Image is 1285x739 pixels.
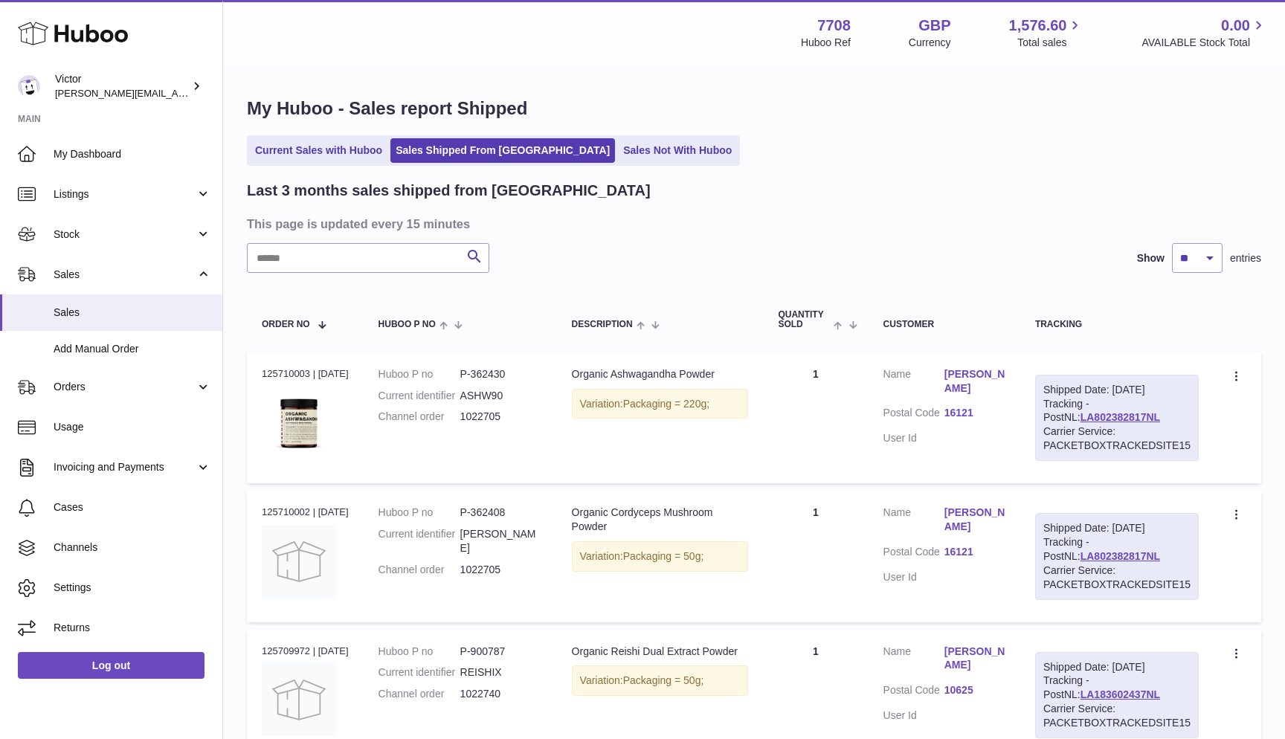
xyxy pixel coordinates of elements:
a: 10625 [944,683,1005,697]
div: Huboo Ref [801,36,851,50]
a: [PERSON_NAME] [944,506,1005,534]
div: Organic Reishi Dual Extract Powder [572,645,749,659]
dt: Postal Code [883,406,944,424]
span: Order No [262,320,310,329]
span: Huboo P no [379,320,436,329]
span: entries [1230,251,1261,265]
a: LA802382817NL [1081,550,1160,562]
div: Variation: [572,389,749,419]
span: 0.00 [1221,16,1250,36]
td: 1 [763,352,868,483]
a: LA183602437NL [1081,688,1160,700]
strong: 7708 [817,16,851,36]
div: Currency [909,36,951,50]
div: Variation: [572,541,749,572]
div: Shipped Date: [DATE] [1043,660,1191,674]
img: no-photo.jpg [262,524,336,598]
dt: Channel order [379,687,460,701]
dt: Current identifier [379,389,460,403]
span: [PERSON_NAME][EMAIL_ADDRESS][DOMAIN_NAME] [55,87,298,99]
span: My Dashboard [54,147,211,161]
img: no-photo.jpg [262,662,336,737]
dd: 1022705 [460,563,542,577]
dd: 1022705 [460,410,542,424]
span: Channels [54,540,211,555]
a: 16121 [944,545,1005,559]
dt: Name [883,645,944,677]
span: Usage [54,420,211,434]
dd: ASHW90 [460,389,542,403]
dt: User Id [883,570,944,584]
span: Total sales [1017,36,1083,50]
img: 77081700557611.jpg [262,385,336,459]
label: Show [1137,251,1165,265]
dd: P-362430 [460,367,542,381]
div: Shipped Date: [DATE] [1043,383,1191,397]
div: Variation: [572,665,749,696]
span: Stock [54,227,196,242]
span: Quantity Sold [778,310,830,329]
h1: My Huboo - Sales report Shipped [247,97,1261,120]
span: Sales [54,268,196,282]
strong: GBP [918,16,950,36]
img: victor@erbology.co [18,75,40,97]
span: Returns [54,621,211,635]
dd: 1022740 [460,687,542,701]
a: 16121 [944,406,1005,420]
td: 1 [763,491,868,622]
div: 125710002 | [DATE] [262,506,349,519]
span: Packaging = 220g; [623,398,709,410]
dt: Channel order [379,410,460,424]
h2: Last 3 months sales shipped from [GEOGRAPHIC_DATA] [247,181,651,201]
a: LA802382817NL [1081,411,1160,423]
span: Packaging = 50g; [623,674,704,686]
a: 1,576.60 Total sales [1009,16,1084,50]
dt: Huboo P no [379,645,460,659]
span: 1,576.60 [1009,16,1067,36]
dt: Postal Code [883,545,944,563]
dd: P-362408 [460,506,542,520]
dd: REISHIX [460,665,542,680]
div: Organic Cordyceps Mushroom Powder [572,506,749,534]
div: 125709972 | [DATE] [262,645,349,658]
span: Packaging = 50g; [623,550,704,562]
dt: Postal Code [883,683,944,701]
a: Current Sales with Huboo [250,138,387,163]
div: Tracking [1035,320,1199,329]
span: Listings [54,187,196,201]
div: Carrier Service: PACKETBOXTRACKEDSITE15 [1043,425,1191,453]
dt: Current identifier [379,527,460,555]
span: Orders [54,380,196,394]
div: Tracking - PostNL: [1035,513,1199,599]
h3: This page is updated every 15 minutes [247,216,1257,232]
dd: P-900787 [460,645,542,659]
a: [PERSON_NAME] [944,645,1005,673]
div: Carrier Service: PACKETBOXTRACKEDSITE15 [1043,702,1191,730]
span: Cases [54,500,211,514]
div: Victor [55,72,189,100]
dt: Name [883,506,944,538]
a: Sales Shipped From [GEOGRAPHIC_DATA] [390,138,615,163]
span: Settings [54,581,211,595]
span: Sales [54,306,211,320]
dt: User Id [883,709,944,723]
div: Organic Ashwagandha Powder [572,367,749,381]
a: Log out [18,652,204,679]
div: Shipped Date: [DATE] [1043,521,1191,535]
span: Add Manual Order [54,342,211,356]
dd: [PERSON_NAME] [460,527,542,555]
div: Tracking - PostNL: [1035,375,1199,461]
span: Description [572,320,633,329]
dt: Name [883,367,944,399]
a: [PERSON_NAME] [944,367,1005,396]
div: Customer [883,320,1005,329]
a: 0.00 AVAILABLE Stock Total [1141,16,1267,50]
div: 125710003 | [DATE] [262,367,349,381]
dt: Channel order [379,563,460,577]
dt: Huboo P no [379,367,460,381]
dt: User Id [883,431,944,445]
a: Sales Not With Huboo [618,138,737,163]
div: Tracking - PostNL: [1035,652,1199,738]
div: Carrier Service: PACKETBOXTRACKEDSITE15 [1043,564,1191,592]
dt: Current identifier [379,665,460,680]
